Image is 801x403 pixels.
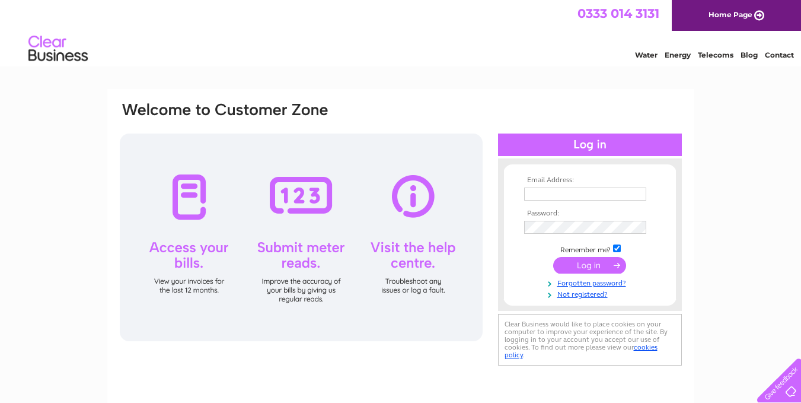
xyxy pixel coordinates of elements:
[524,288,659,299] a: Not registered?
[698,50,733,59] a: Telecoms
[765,50,794,59] a: Contact
[498,314,682,366] div: Clear Business would like to place cookies on your computer to improve your experience of the sit...
[635,50,658,59] a: Water
[521,210,659,218] th: Password:
[553,257,626,274] input: Submit
[28,31,88,67] img: logo.png
[524,277,659,288] a: Forgotten password?
[521,176,659,185] th: Email Address:
[505,343,658,359] a: cookies policy
[665,50,691,59] a: Energy
[741,50,758,59] a: Blog
[577,6,659,21] a: 0333 014 3131
[521,243,659,255] td: Remember me?
[121,7,681,58] div: Clear Business is a trading name of Verastar Limited (registered in [GEOGRAPHIC_DATA] No. 3667643...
